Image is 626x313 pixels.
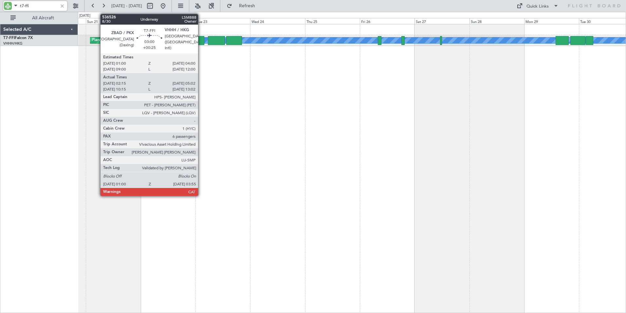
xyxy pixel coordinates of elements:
[524,18,579,24] div: Mon 29
[79,13,90,19] div: [DATE]
[195,18,250,24] div: Tue 23
[3,36,15,40] span: T7-FFI
[7,13,71,23] button: All Aircraft
[250,18,305,24] div: Wed 24
[92,35,168,45] div: Planned Maint Tianjin ([GEOGRAPHIC_DATA])
[17,16,69,20] span: All Aircraft
[20,1,58,11] input: A/C (Reg. or Type)
[414,18,469,24] div: Sat 27
[86,18,140,24] div: Sun 21
[233,4,261,8] span: Refresh
[141,18,195,24] div: Mon 22
[513,1,562,11] button: Quick Links
[305,18,360,24] div: Thu 25
[526,3,549,10] div: Quick Links
[111,3,142,9] span: [DATE] - [DATE]
[224,1,263,11] button: Refresh
[360,18,414,24] div: Fri 26
[3,36,33,40] a: T7-FFIFalcon 7X
[3,41,23,46] a: VHHH/HKG
[469,18,524,24] div: Sun 28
